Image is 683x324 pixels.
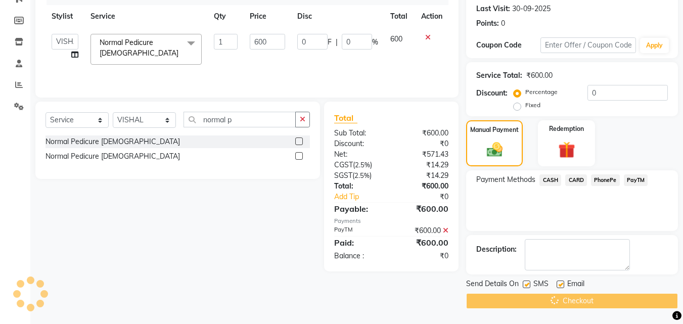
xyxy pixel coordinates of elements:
[327,203,391,215] div: Payable:
[624,174,648,186] span: PayTM
[334,217,448,225] div: Payments
[45,151,180,162] div: Normal Pedicure [DEMOGRAPHIC_DATA]
[244,5,291,28] th: Price
[327,128,391,138] div: Sub Total:
[327,237,391,249] div: Paid:
[512,4,551,14] div: 30-09-2025
[391,149,456,160] div: ₹571.43
[334,160,353,169] span: CGST
[391,160,456,170] div: ₹14.29
[476,88,508,99] div: Discount:
[525,101,540,110] label: Fixed
[466,279,519,291] span: Send Details On
[327,170,391,181] div: ( )
[334,113,357,123] span: Total
[591,174,620,186] span: PhonePe
[476,40,540,51] div: Coupon Code
[567,279,584,291] span: Email
[476,70,522,81] div: Service Total:
[45,5,84,28] th: Stylist
[291,5,384,28] th: Disc
[327,251,391,261] div: Balance :
[100,38,178,58] span: Normal Pedicure [DEMOGRAPHIC_DATA]
[178,49,183,58] a: x
[384,5,415,28] th: Total
[327,192,402,202] a: Add Tip
[391,181,456,192] div: ₹600.00
[391,251,456,261] div: ₹0
[372,37,378,48] span: %
[402,192,457,202] div: ₹0
[327,138,391,149] div: Discount:
[533,279,549,291] span: SMS
[390,34,402,43] span: 600
[355,161,370,169] span: 2.5%
[391,237,456,249] div: ₹600.00
[354,171,370,179] span: 2.5%
[391,138,456,149] div: ₹0
[476,174,535,185] span: Payment Methods
[539,174,561,186] span: CASH
[334,171,352,180] span: SGST
[470,125,519,134] label: Manual Payment
[476,244,517,255] div: Description:
[45,136,180,147] div: Normal Pedicure [DEMOGRAPHIC_DATA]
[327,225,391,236] div: PayTM
[327,149,391,160] div: Net:
[391,128,456,138] div: ₹600.00
[391,203,456,215] div: ₹600.00
[391,225,456,236] div: ₹600.00
[208,5,244,28] th: Qty
[328,37,332,48] span: F
[540,37,636,53] input: Enter Offer / Coupon Code
[501,18,505,29] div: 0
[565,174,587,186] span: CARD
[327,160,391,170] div: ( )
[553,140,580,160] img: _gift.svg
[476,4,510,14] div: Last Visit:
[526,70,553,81] div: ₹600.00
[549,124,584,133] label: Redemption
[525,87,558,97] label: Percentage
[391,170,456,181] div: ₹14.29
[327,181,391,192] div: Total:
[640,38,669,53] button: Apply
[184,112,296,127] input: Search or Scan
[84,5,208,28] th: Service
[476,18,499,29] div: Points:
[336,37,338,48] span: |
[482,141,508,159] img: _cash.svg
[415,5,448,28] th: Action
